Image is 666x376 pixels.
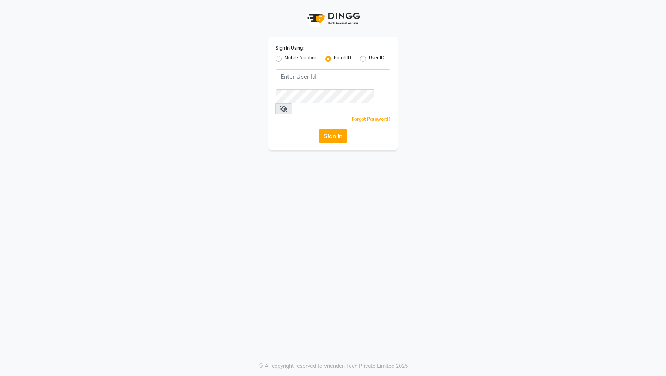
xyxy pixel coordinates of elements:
button: Sign In [319,129,347,143]
input: Username [276,69,390,83]
label: Email ID [334,54,351,63]
img: logo1.svg [303,7,363,29]
label: User ID [369,54,384,63]
label: Sign In Using: [276,45,304,51]
label: Mobile Number [285,54,316,63]
input: Username [276,89,374,103]
a: Forgot Password? [352,116,390,122]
